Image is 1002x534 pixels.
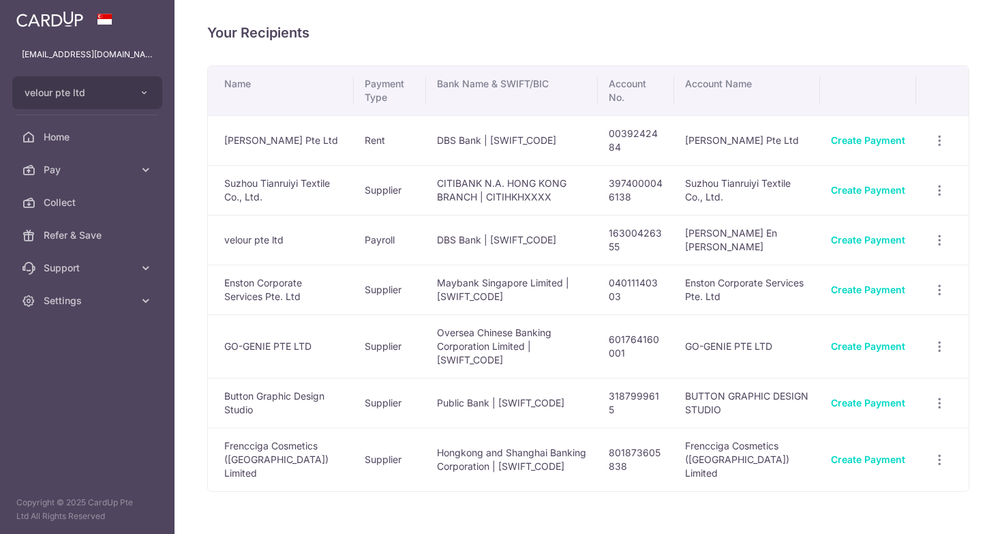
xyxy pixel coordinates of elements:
span: Refer & Save [44,228,134,242]
span: Pay [44,163,134,177]
a: Create Payment [831,340,905,352]
td: Button Graphic Design Studio [208,378,354,428]
a: Create Payment [831,134,905,146]
th: Account No. [598,66,674,115]
td: Supplier [354,314,426,378]
td: Suzhou Tianruiyi Textile Co., Ltd. [674,165,821,215]
th: Bank Name & SWIFT/BIC [426,66,598,115]
td: Enston Corporate Services Pte. Ltd [674,265,821,314]
td: 601764160001 [598,314,674,378]
p: [EMAIL_ADDRESS][DOMAIN_NAME] [22,48,153,61]
td: 04011140303 [598,265,674,314]
span: Settings [44,294,134,308]
span: velour pte ltd [25,86,125,100]
td: Supplier [354,165,426,215]
span: Collect [44,196,134,209]
td: velour pte ltd [208,215,354,265]
td: DBS Bank | [SWIFT_CODE] [426,115,598,165]
td: Maybank Singapore Limited | [SWIFT_CODE] [426,265,598,314]
button: velour pte ltd [12,76,162,109]
td: Frencciga Cosmetics ([GEOGRAPHIC_DATA]) Limited [674,428,821,491]
span: Support [44,261,134,275]
td: Public Bank | [SWIFT_CODE] [426,378,598,428]
td: Suzhou Tianruiyi Textile Co., Ltd. [208,165,354,215]
a: Create Payment [831,234,905,246]
td: 3187999615 [598,378,674,428]
td: CITIBANK N.A. HONG KONG BRANCH | CITIHKHXXXX [426,165,598,215]
td: GO-GENIE PTE LTD [674,314,821,378]
td: [PERSON_NAME] Pte Ltd [674,115,821,165]
a: Create Payment [831,184,905,196]
td: GO-GENIE PTE LTD [208,314,354,378]
td: Oversea Chinese Banking Corporation Limited | [SWIFT_CODE] [426,314,598,378]
a: Create Payment [831,397,905,409]
td: Enston Corporate Services Pte. Ltd [208,265,354,314]
td: 16300426355 [598,215,674,265]
td: 801873605838 [598,428,674,491]
td: Payroll [354,215,426,265]
td: 3974000046138 [598,165,674,215]
td: Hongkong and Shanghai Banking Corporation | [SWIFT_CODE] [426,428,598,491]
td: DBS Bank | [SWIFT_CODE] [426,215,598,265]
span: Home [44,130,134,144]
th: Account Name [674,66,821,115]
td: [PERSON_NAME] Pte Ltd [208,115,354,165]
td: Frencciga Cosmetics ([GEOGRAPHIC_DATA]) Limited [208,428,354,491]
td: Supplier [354,265,426,314]
h4: Your Recipients [207,22,969,44]
th: Payment Type [354,66,426,115]
th: Name [208,66,354,115]
img: CardUp [16,11,83,27]
a: Create Payment [831,454,905,465]
td: Supplier [354,428,426,491]
td: [PERSON_NAME] En [PERSON_NAME] [674,215,821,265]
td: Rent [354,115,426,165]
td: Supplier [354,378,426,428]
a: Create Payment [831,284,905,295]
td: 0039242484 [598,115,674,165]
td: BUTTON GRAPHIC DESIGN STUDIO [674,378,821,428]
